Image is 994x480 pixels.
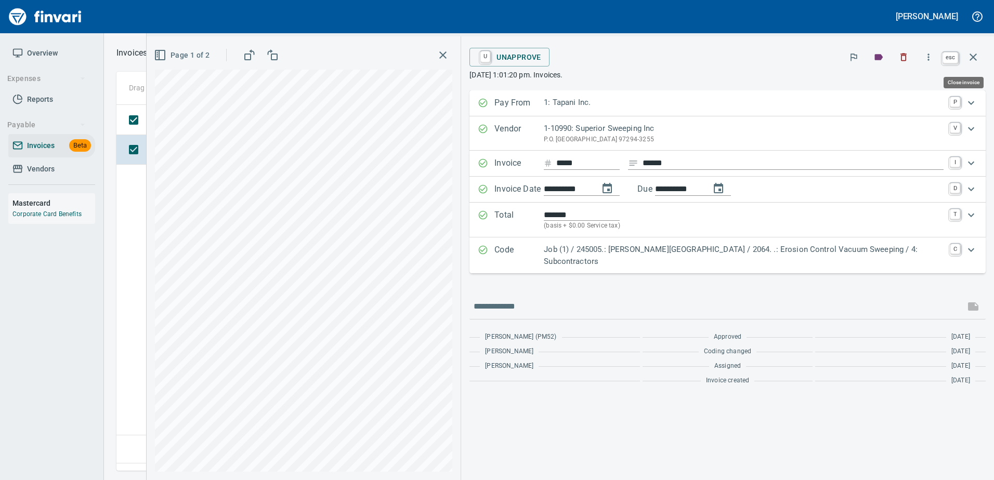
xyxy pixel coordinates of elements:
[706,376,750,386] span: Invoice created
[116,47,147,59] p: Invoices
[494,244,544,267] p: Code
[156,49,210,62] span: Page 1 of 2
[485,361,533,371] span: [PERSON_NAME]
[469,151,986,177] div: Expand
[8,42,95,65] a: Overview
[893,8,961,24] button: [PERSON_NAME]
[494,123,544,144] p: Vendor
[896,11,958,22] h5: [PERSON_NAME]
[892,46,915,69] button: Discard
[637,183,687,195] p: Due
[951,346,970,357] span: [DATE]
[867,46,890,69] button: Labels
[27,93,53,106] span: Reports
[27,163,55,176] span: Vendors
[6,4,84,29] img: Finvari
[706,176,731,201] button: change due date
[480,51,490,62] a: U
[7,72,86,85] span: Expenses
[494,209,544,231] p: Total
[595,176,620,201] button: change date
[469,48,550,66] button: UUnapprove
[27,139,55,152] span: Invoices
[152,46,214,65] button: Page 1 of 2
[544,221,944,231] p: (basis + $0.00 Service tax)
[961,294,986,319] span: This records your message into the invoice and notifies anyone mentioned
[8,88,95,111] a: Reports
[485,332,556,342] span: [PERSON_NAME] (PM52)
[943,52,958,63] a: esc
[544,97,944,109] p: 1: Tapani Inc.
[494,157,544,170] p: Invoice
[469,90,986,116] div: Expand
[129,83,281,93] p: Drag a column heading here to group the table
[950,157,960,167] a: I
[7,118,86,131] span: Payable
[8,134,95,157] a: InvoicesBeta
[714,332,741,342] span: Approved
[950,123,960,133] a: V
[27,47,58,60] span: Overview
[544,244,944,267] p: Job (1) / 245005.: [PERSON_NAME][GEOGRAPHIC_DATA] / 2064. .: Erosion Control Vacuum Sweeping / 4:...
[12,197,95,209] h6: Mastercard
[8,157,95,181] a: Vendors
[478,48,541,66] span: Unapprove
[469,177,986,203] div: Expand
[494,97,544,110] p: Pay From
[951,332,970,342] span: [DATE]
[950,97,960,107] a: P
[469,116,986,151] div: Expand
[951,376,970,386] span: [DATE]
[69,140,91,152] span: Beta
[485,346,533,357] span: [PERSON_NAME]
[714,361,741,371] span: Assigned
[950,244,960,254] a: C
[494,183,544,196] p: Invoice Date
[950,183,960,193] a: D
[842,46,865,69] button: Flag
[3,69,90,88] button: Expenses
[628,158,638,168] svg: Invoice description
[704,346,751,357] span: Coding changed
[12,210,82,218] a: Corporate Card Benefits
[951,361,970,371] span: [DATE]
[469,70,986,80] p: [DATE] 1:01:20 pm. Invoices.
[469,203,986,237] div: Expand
[544,157,552,169] svg: Invoice number
[950,209,960,219] a: T
[469,237,986,273] div: Expand
[544,123,944,135] p: 1-10990: Superior Sweeping Inc
[3,115,90,135] button: Payable
[116,47,147,59] nav: breadcrumb
[544,135,944,145] p: P.O. [GEOGRAPHIC_DATA] 97294-3255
